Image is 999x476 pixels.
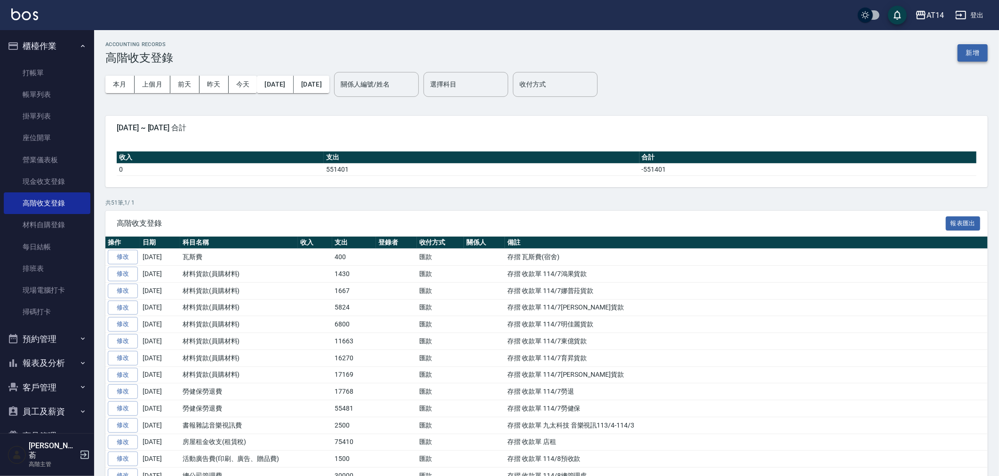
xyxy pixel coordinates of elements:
[332,349,376,366] td: 16270
[417,237,464,249] th: 收付方式
[4,127,90,149] a: 座位開單
[505,400,988,417] td: 存摺 收款單 114/7勞健保
[180,266,298,283] td: 材料貨款(員購材料)
[140,266,180,283] td: [DATE]
[4,375,90,400] button: 客戶管理
[4,301,90,323] a: 掃碼打卡
[4,171,90,192] a: 現金收支登錄
[117,123,976,133] span: [DATE] ~ [DATE] 合計
[108,452,138,466] a: 修改
[180,366,298,383] td: 材料貨款(員購材料)
[140,282,180,299] td: [DATE]
[505,383,988,400] td: 存摺 收款單 114/7勞退
[4,258,90,279] a: 排班表
[11,8,38,20] img: Logo
[4,351,90,375] button: 報表及分析
[105,41,173,48] h2: ACCOUNTING RECORDS
[376,237,417,249] th: 登錄者
[140,417,180,434] td: [DATE]
[180,237,298,249] th: 科目名稱
[140,383,180,400] td: [DATE]
[4,34,90,58] button: 櫃檯作業
[946,216,981,231] button: 報表匯出
[639,151,976,164] th: 合計
[332,249,376,266] td: 400
[417,349,464,366] td: 匯款
[180,333,298,350] td: 材料貨款(員購材料)
[505,249,988,266] td: 存摺 瓦斯費(宿舍)
[108,301,138,315] a: 修改
[140,237,180,249] th: 日期
[140,451,180,468] td: [DATE]
[117,163,324,175] td: 0
[4,236,90,258] a: 每日結帳
[4,279,90,301] a: 現場電腦打卡
[951,7,988,24] button: 登出
[4,424,90,448] button: 商品管理
[417,366,464,383] td: 匯款
[958,48,988,57] a: 新增
[505,434,988,451] td: 存摺 收款單 店租
[4,84,90,105] a: 帳單列表
[4,149,90,171] a: 營業儀表板
[108,334,138,349] a: 修改
[505,282,988,299] td: 存摺 收款單 114/7娜普菈貨款
[108,368,138,382] a: 修改
[108,284,138,298] a: 修改
[140,434,180,451] td: [DATE]
[911,6,948,25] button: AT14
[108,351,138,365] a: 修改
[958,44,988,62] button: 新增
[505,349,988,366] td: 存摺 收款單 114/7育昇貨款
[417,266,464,283] td: 匯款
[417,383,464,400] td: 匯款
[140,366,180,383] td: [DATE]
[417,316,464,333] td: 匯款
[140,400,180,417] td: [DATE]
[927,9,944,21] div: AT14
[180,349,298,366] td: 材料貨款(員購材料)
[180,299,298,316] td: 材料貨款(員購材料)
[464,237,505,249] th: 關係人
[105,76,135,93] button: 本月
[505,299,988,316] td: 存摺 收款單 114/7[PERSON_NAME]貨款
[257,76,293,93] button: [DATE]
[332,400,376,417] td: 55481
[505,333,988,350] td: 存摺 收款單 114/7東億貨款
[294,76,329,93] button: [DATE]
[298,237,332,249] th: 收入
[105,198,988,207] p: 共 51 筆, 1 / 1
[135,76,170,93] button: 上個月
[417,299,464,316] td: 匯款
[505,451,988,468] td: 存摺 收款單 114/8預收款
[180,282,298,299] td: 材料貨款(員購材料)
[180,434,298,451] td: 房屋租金收支(租賃稅)
[4,399,90,424] button: 員工及薪資
[4,62,90,84] a: 打帳單
[180,400,298,417] td: 勞健保勞退費
[180,451,298,468] td: 活動廣告費(印刷、廣告、贈品費)
[332,417,376,434] td: 2500
[180,383,298,400] td: 勞健保勞退費
[505,266,988,283] td: 存摺 收款單 114/7鴻果貨款
[505,237,988,249] th: 備註
[29,441,77,460] h5: [PERSON_NAME]萮
[108,267,138,281] a: 修改
[888,6,907,24] button: save
[140,299,180,316] td: [DATE]
[332,451,376,468] td: 1500
[417,417,464,434] td: 匯款
[505,366,988,383] td: 存摺 收款單 114/7[PERSON_NAME]貨款
[332,316,376,333] td: 6800
[505,316,988,333] td: 存摺 收款單 114/7明佳麗貨款
[108,384,138,399] a: 修改
[108,317,138,332] a: 修改
[140,316,180,333] td: [DATE]
[200,76,229,93] button: 昨天
[4,327,90,351] button: 預約管理
[417,333,464,350] td: 匯款
[108,401,138,416] a: 修改
[117,219,946,228] span: 高階收支登錄
[4,214,90,236] a: 材料自購登錄
[108,435,138,450] a: 修改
